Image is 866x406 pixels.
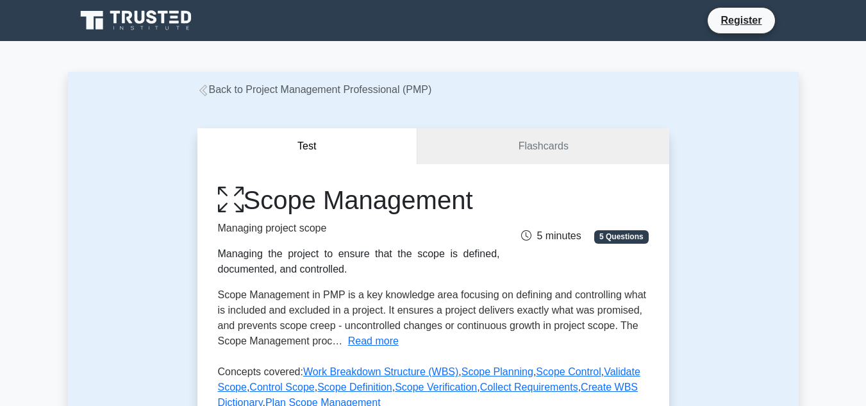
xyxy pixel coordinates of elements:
[480,382,578,393] a: Collect Requirements
[417,128,669,165] a: Flashcards
[713,12,769,28] a: Register
[536,366,601,377] a: Scope Control
[317,382,392,393] a: Scope Definition
[218,366,640,393] a: Validate Scope
[218,185,500,216] h1: Scope Management
[521,230,581,241] span: 5 minutes
[462,366,533,377] a: Scope Planning
[197,84,432,95] a: Back to Project Management Professional (PMP)
[249,382,314,393] a: Control Scope
[218,289,647,346] span: Scope Management in PMP is a key knowledge area focusing on defining and controlling what is incl...
[348,334,399,349] button: Read more
[197,128,418,165] button: Test
[218,221,500,236] p: Managing project scope
[218,246,500,277] div: Managing the project to ensure that the scope is defined, documented, and controlled.
[395,382,477,393] a: Scope Verification
[303,366,458,377] a: Work Breakdown Structure (WBS)
[594,230,648,243] span: 5 Questions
